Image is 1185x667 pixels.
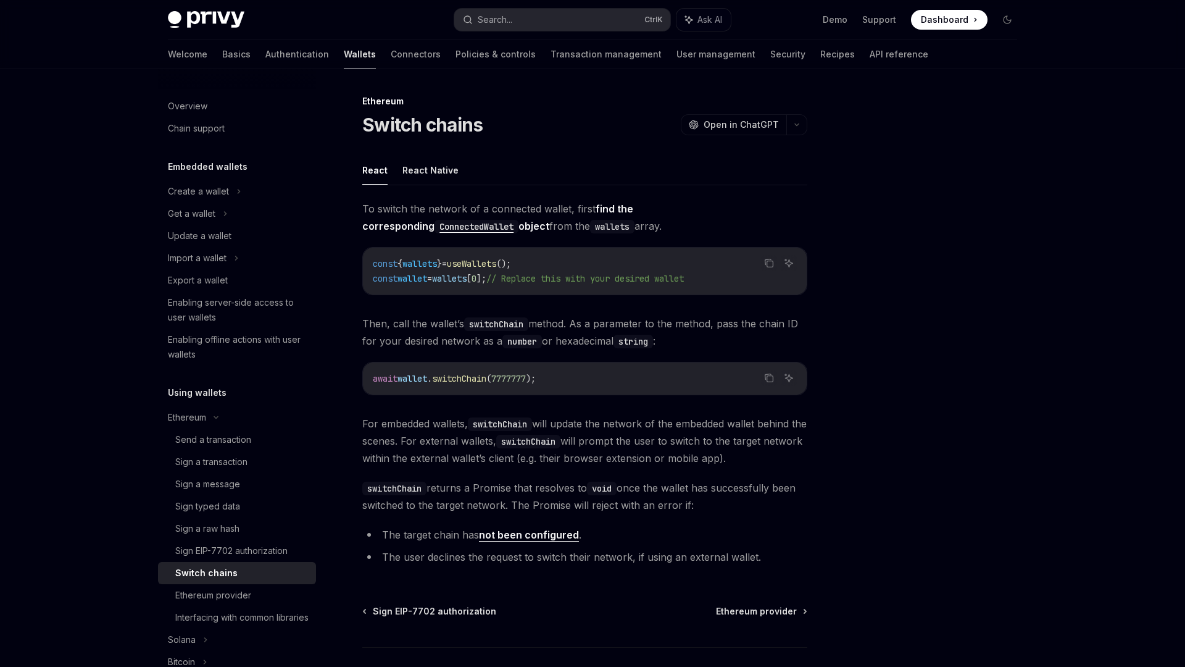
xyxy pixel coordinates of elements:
[862,14,896,26] a: Support
[175,543,288,558] div: Sign EIP-7702 authorization
[362,315,807,350] span: Then, call the wallet’s method. As a parameter to the method, pass the chain ID for your desired ...
[587,482,617,495] code: void
[781,370,797,386] button: Ask AI
[175,521,239,536] div: Sign a raw hash
[397,258,402,269] span: {
[486,273,684,284] span: // Replace this with your desired wallet
[761,370,777,386] button: Copy the contents from the code block
[697,14,722,26] span: Ask AI
[479,529,579,542] a: not been configured
[362,415,807,467] span: For embedded wallets, will update the network of the embedded wallet behind the scenes. For exter...
[168,121,225,136] div: Chain support
[158,225,316,247] a: Update a wallet
[373,373,397,384] span: await
[344,40,376,69] a: Wallets
[496,435,560,448] code: switchChain
[770,40,805,69] a: Security
[402,258,437,269] span: wallets
[175,477,240,492] div: Sign a message
[158,329,316,366] a: Enabling offline actions with user wallets
[781,255,797,271] button: Ask AI
[716,605,806,618] a: Ethereum provider
[820,40,855,69] a: Recipes
[168,632,196,647] div: Solana
[158,117,316,140] a: Chain support
[427,273,432,284] span: =
[158,540,316,562] a: Sign EIP-7702 authorization
[168,410,206,425] div: Ethereum
[158,473,316,495] a: Sign a message
[373,273,397,284] span: const
[644,15,663,25] span: Ctrl K
[168,229,231,243] div: Update a wallet
[442,258,447,269] span: =
[676,40,755,69] a: User management
[432,373,486,384] span: switchChain
[362,526,807,543] li: The target chain has .
[434,220,518,233] code: ConnectedWallet
[168,159,247,174] h5: Embedded wallets
[168,295,309,325] div: Enabling server-side access to user wallets
[362,156,388,185] button: React
[175,588,251,603] div: Ethereum provider
[158,562,316,584] a: Switch chains
[486,373,491,384] span: (
[467,273,472,284] span: [
[716,605,797,618] span: Ethereum provider
[496,258,511,269] span: ();
[158,584,316,606] a: Ethereum provider
[168,40,207,69] a: Welcome
[362,200,807,235] span: To switch the network of a connected wallet, first from the array.
[373,258,397,269] span: const
[168,385,227,400] h5: Using wallets
[478,12,512,27] div: Search...
[455,40,536,69] a: Policies & controls
[427,373,432,384] span: .
[437,258,442,269] span: }
[158,518,316,540] a: Sign a raw hash
[362,114,483,136] h1: Switch chains
[158,495,316,518] a: Sign typed data
[175,455,247,469] div: Sign a transaction
[158,429,316,451] a: Send a transaction
[681,114,786,135] button: Open in ChatGPT
[921,14,968,26] span: Dashboard
[168,332,309,362] div: Enabling offline actions with user wallets
[551,40,662,69] a: Transaction management
[502,335,542,348] code: number
[168,206,215,221] div: Get a wallet
[362,203,633,232] a: find the correspondingConnectedWalletobject
[997,10,1017,30] button: Toggle dark mode
[870,40,928,69] a: API reference
[468,417,532,431] code: switchChain
[676,9,731,31] button: Ask AI
[168,99,207,114] div: Overview
[397,373,427,384] span: wallet
[704,119,779,131] span: Open in ChatGPT
[362,95,807,107] div: Ethereum
[175,610,309,625] div: Interfacing with common libraries
[391,40,441,69] a: Connectors
[464,317,528,331] code: switchChain
[175,566,238,581] div: Switch chains
[168,11,244,28] img: dark logo
[402,156,459,185] button: React Native
[432,273,467,284] span: wallets
[364,605,496,618] a: Sign EIP-7702 authorization
[476,273,486,284] span: ];
[447,258,496,269] span: useWallets
[158,451,316,473] a: Sign a transaction
[823,14,847,26] a: Demo
[158,606,316,629] a: Interfacing with common libraries
[491,373,526,384] span: 7777777
[158,292,316,329] a: Enabling server-side access to user wallets
[472,273,476,284] span: 0
[158,95,316,117] a: Overview
[222,40,251,69] a: Basics
[158,269,316,292] a: Export a wallet
[362,548,807,566] li: The user declines the request to switch their network, if using an external wallet.
[454,9,670,31] button: Search...CtrlK
[168,273,228,288] div: Export a wallet
[761,255,777,271] button: Copy the contents from the code block
[265,40,329,69] a: Authentication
